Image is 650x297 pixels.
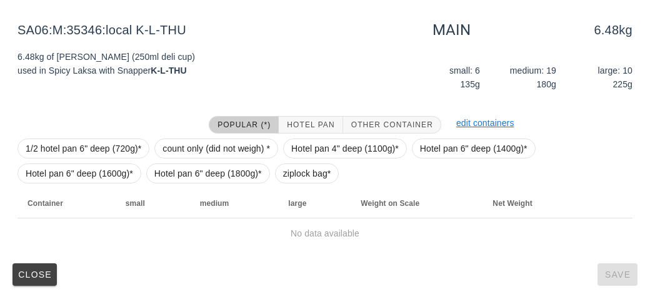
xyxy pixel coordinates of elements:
[559,61,635,94] div: large: 10 225g
[288,199,306,208] span: large
[116,188,190,218] th: small: Not sorted. Activate to sort ascending.
[190,188,279,218] th: medium: Not sorted. Activate to sort ascending.
[17,270,52,280] span: Close
[27,199,63,208] span: Container
[217,120,271,129] span: Popular (*)
[12,263,57,286] button: Close
[587,188,632,218] th: Not sorted. Activate to sort ascending.
[482,61,559,94] div: medium: 19 180g
[162,139,270,158] span: count only (did not weigh) *
[351,120,433,129] span: Other Container
[26,139,141,158] span: 1/2 hotel pan 6" deep (720g)*
[286,120,334,129] span: Hotel Pan
[200,199,229,208] span: medium
[26,164,133,183] span: Hotel pan 6" deep (1600g)*
[126,199,145,208] span: small
[291,139,399,158] span: Hotel pan 4" deep (1100g)*
[279,116,342,134] button: Hotel Pan
[406,61,482,94] div: small: 6 135g
[456,118,514,128] a: edit containers
[351,188,482,218] th: Weight on Scale: Not sorted. Activate to sort ascending.
[154,164,262,183] span: Hotel pan 6" deep (1800g)*
[361,199,419,208] span: Weight on Scale
[17,188,116,218] th: Container: Not sorted. Activate to sort ascending.
[492,199,532,208] span: Net Weight
[10,42,325,104] div: 6.48kg of [PERSON_NAME] (250ml deli cup) used in Spicy Laksa with Snapper
[420,139,527,158] span: Hotel pan 6" deep (1400g)*
[17,218,632,248] td: No data available
[151,66,186,75] strong: K-L-THU
[7,10,642,50] div: SA06:M:35346:local K-L-THU 6.48kg
[343,116,441,134] button: Other Container
[432,20,471,40] div: MAIN
[209,116,279,134] button: Popular (*)
[482,188,586,218] th: Net Weight: Not sorted. Activate to sort ascending.
[283,164,331,183] span: ziplock bag*
[278,188,351,218] th: large: Not sorted. Activate to sort ascending.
